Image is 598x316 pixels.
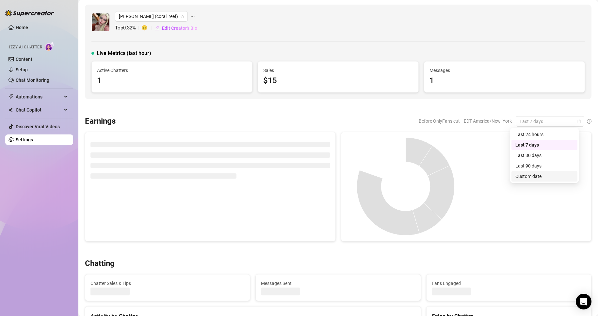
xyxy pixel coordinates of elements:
[515,131,574,138] div: Last 24 hours
[511,161,577,171] div: Last 90 days
[515,152,574,159] div: Last 30 days
[16,78,49,83] a: Chat Monitoring
[8,108,13,112] img: Chat Copilot
[263,67,413,74] span: Sales
[16,105,62,115] span: Chat Copilot
[587,119,591,124] span: info-circle
[155,26,159,30] span: edit
[464,116,512,126] span: EDT America/New_York
[97,75,247,87] div: 1
[16,92,62,102] span: Automations
[16,57,32,62] a: Content
[576,294,591,309] div: Open Intercom Messenger
[16,25,28,30] a: Home
[9,44,42,50] span: Izzy AI Chatter
[515,141,574,149] div: Last 7 days
[511,150,577,161] div: Last 30 days
[162,26,197,31] span: Edit Creator's Bio
[141,24,154,32] span: 🙂
[115,24,141,32] span: Top 0.32 %
[263,75,413,87] div: $15
[429,75,579,87] div: 1
[119,11,184,21] span: Anna (coral_reef)
[515,162,574,169] div: Last 90 days
[45,42,55,51] img: AI Chatter
[261,280,415,287] span: Messages Sent
[429,67,579,74] span: Messages
[511,140,577,150] div: Last 7 days
[97,49,151,57] span: Live Metrics (last hour)
[577,119,581,123] span: calendar
[515,173,574,180] div: Custom date
[85,116,116,127] h3: Earnings
[97,67,247,74] span: Active Chatters
[520,116,580,126] span: Last 7 days
[16,67,28,72] a: Setup
[190,11,195,22] span: ellipsis
[16,124,60,129] a: Discover Viral Videos
[92,13,109,31] img: Anna
[180,14,184,18] span: team
[511,129,577,140] div: Last 24 hours
[154,23,198,33] button: Edit Creator's Bio
[419,116,460,126] span: Before OnlyFans cut
[511,171,577,182] div: Custom date
[5,10,54,16] img: logo-BBDzfeDw.svg
[432,280,586,287] span: Fans Engaged
[90,280,245,287] span: Chatter Sales & Tips
[16,137,33,142] a: Settings
[8,94,14,99] span: thunderbolt
[85,258,115,269] h3: Chatting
